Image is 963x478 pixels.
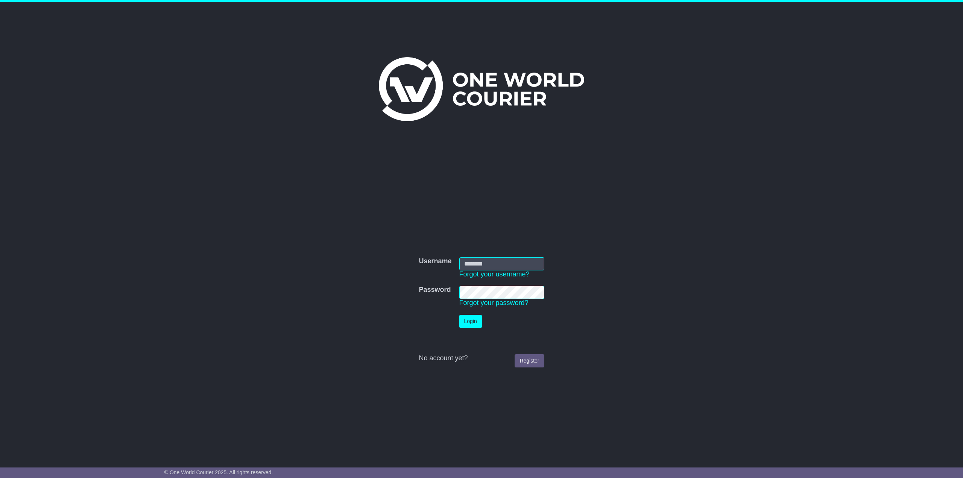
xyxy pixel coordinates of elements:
[419,354,544,363] div: No account yet?
[459,315,482,328] button: Login
[419,286,451,294] label: Password
[515,354,544,367] a: Register
[459,299,529,307] a: Forgot your password?
[459,270,530,278] a: Forgot your username?
[419,257,451,266] label: Username
[379,57,584,121] img: One World
[164,469,273,475] span: © One World Courier 2025. All rights reserved.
